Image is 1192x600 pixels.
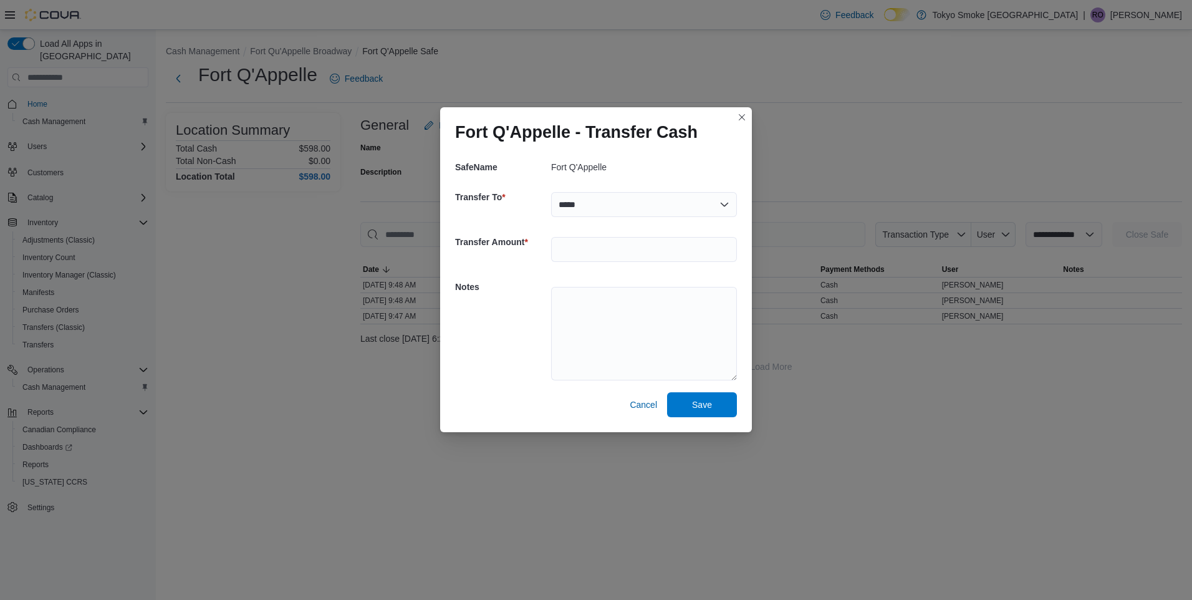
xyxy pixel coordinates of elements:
[551,162,607,172] p: Fort Q'Appelle
[455,185,549,210] h5: Transfer To
[734,110,749,125] button: Closes this modal window
[630,399,657,411] span: Cancel
[455,155,549,180] h5: SafeName
[667,392,737,417] button: Save
[625,392,662,417] button: Cancel
[692,399,712,411] span: Save
[455,274,549,299] h5: Notes
[455,230,549,254] h5: Transfer Amount
[455,122,698,142] h1: Fort Q'Appelle - Transfer Cash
